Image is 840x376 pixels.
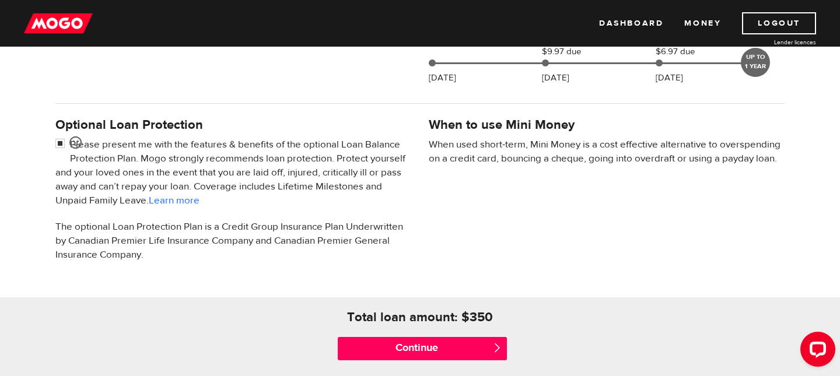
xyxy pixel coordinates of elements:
[492,343,502,353] span: 
[470,309,493,325] h4: 350
[429,71,456,85] p: [DATE]
[347,309,470,325] h4: Total loan amount: $
[55,138,70,152] input: <span class="smiley-face happy"></span>
[684,12,721,34] a: Money
[741,48,770,77] div: UP TO 1 YEAR
[24,12,93,34] img: mogo_logo-11ee424be714fa7cbb0f0f49df9e16ec.png
[429,138,785,166] p: When used short-term, Mini Money is a cost effective alternative to overspending on a credit card...
[791,327,840,376] iframe: LiveChat chat widget
[542,45,600,59] span: $9.97 due
[338,337,507,360] input: Continue
[429,117,575,133] h4: When to use Mini Money
[149,194,199,207] a: Learn more
[55,220,411,262] p: The optional Loan Protection Plan is a Credit Group Insurance Plan Underwritten by Canadian Premi...
[542,71,569,85] p: [DATE]
[729,38,816,47] a: Lender licences
[656,45,714,59] span: $6.97 due
[599,12,663,34] a: Dashboard
[742,12,816,34] a: Logout
[55,117,411,133] h4: Optional Loan Protection
[656,71,683,85] p: [DATE]
[55,138,411,208] p: Please present me with the features & benefits of the optional Loan Balance Protection Plan. Mogo...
